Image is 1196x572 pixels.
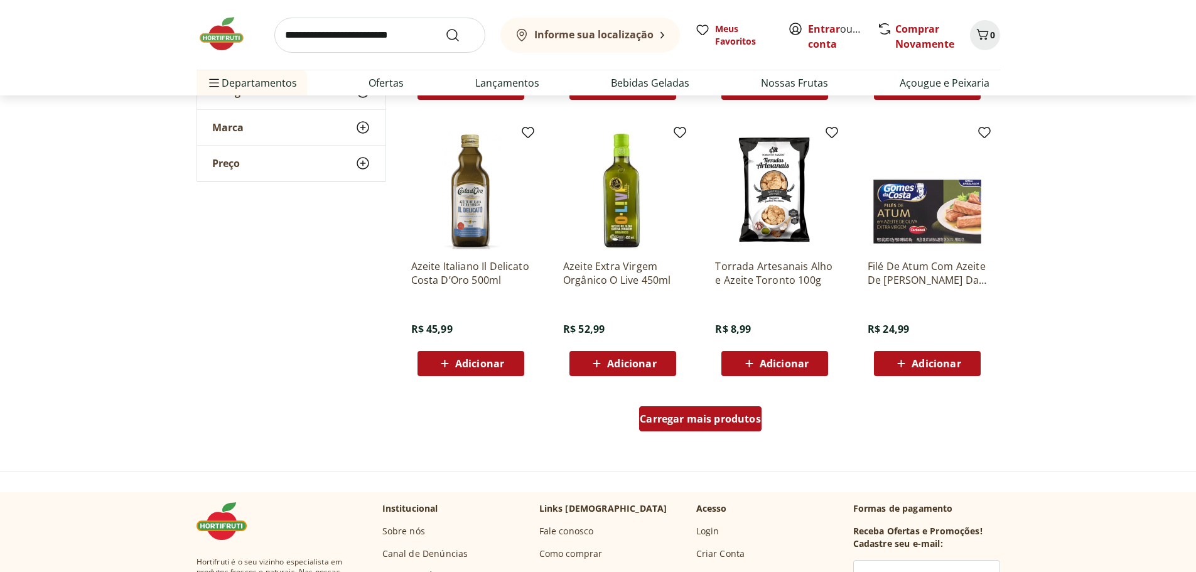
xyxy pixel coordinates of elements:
p: Acesso [696,502,727,515]
img: Azeite Italiano Il Delicato Costa D’Oro 500ml [411,130,531,249]
span: 0 [990,29,995,41]
a: Azeite Extra Virgem Orgânico O Live 450ml [563,259,682,287]
a: Açougue e Peixaria [900,75,989,90]
a: Entrar [808,22,840,36]
a: Lançamentos [475,75,539,90]
span: Adicionar [912,359,961,369]
p: Links [DEMOGRAPHIC_DATA] [539,502,667,515]
span: ou [808,21,864,51]
span: Adicionar [455,359,504,369]
span: Meus Favoritos [715,23,773,48]
span: R$ 24,99 [868,322,909,336]
button: Carrinho [970,20,1000,50]
input: search [274,18,485,53]
button: Menu [207,68,222,98]
a: Nossas Frutas [761,75,828,90]
b: Informe sua localização [534,28,654,41]
h3: Receba Ofertas e Promoções! [853,525,983,537]
img: Torrada Artesanais Alho e Azeite Toronto 100g [715,130,834,249]
button: Marca [197,110,385,145]
a: Filé De Atum Com Azeite De [PERSON_NAME] Da Costa 125G [868,259,987,287]
span: Departamentos [207,68,297,98]
span: Adicionar [607,359,656,369]
a: Login [696,525,719,537]
span: R$ 8,99 [715,322,751,336]
a: Torrada Artesanais Alho e Azeite Toronto 100g [715,259,834,287]
button: Adicionar [418,351,524,376]
span: Preço [212,157,240,170]
a: Criar Conta [696,548,745,560]
img: Filé De Atum Com Azeite De Oliva Gomes Da Costa 125G [868,130,987,249]
a: Comprar Novamente [895,22,954,51]
h3: Cadastre seu e-mail: [853,537,943,550]
a: Bebidas Geladas [611,75,689,90]
button: Adicionar [569,351,676,376]
button: Adicionar [874,351,981,376]
span: Adicionar [760,359,809,369]
button: Preço [197,146,385,181]
p: Formas de pagamento [853,502,1000,515]
button: Submit Search [445,28,475,43]
span: R$ 52,99 [563,322,605,336]
button: Adicionar [721,351,828,376]
a: Sobre nós [382,525,425,537]
a: Azeite Italiano Il Delicato Costa D’Oro 500ml [411,259,531,287]
a: Canal de Denúncias [382,548,468,560]
a: Criar conta [808,22,877,51]
img: Azeite Extra Virgem Orgânico O Live 450ml [563,130,682,249]
a: Ofertas [369,75,404,90]
a: Meus Favoritos [695,23,773,48]
span: R$ 45,99 [411,322,453,336]
span: Carregar mais produtos [640,414,761,424]
a: Como comprar [539,548,603,560]
img: Hortifruti [197,502,259,540]
span: Marca [212,121,244,134]
p: Institucional [382,502,438,515]
a: Carregar mais produtos [639,406,762,436]
a: Fale conosco [539,525,594,537]
button: Informe sua localização [500,18,680,53]
img: Hortifruti [197,15,259,53]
